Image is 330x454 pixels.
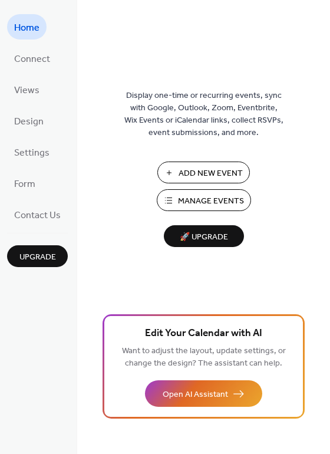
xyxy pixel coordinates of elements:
[145,380,262,407] button: Open AI Assistant
[14,144,49,162] span: Settings
[14,113,44,131] span: Design
[14,175,35,193] span: Form
[7,170,42,196] a: Form
[157,162,250,183] button: Add New Event
[145,325,262,342] span: Edit Your Calendar with AI
[7,14,47,40] a: Home
[7,139,57,165] a: Settings
[164,225,244,247] button: 🚀 Upgrade
[163,389,228,401] span: Open AI Assistant
[14,81,39,100] span: Views
[7,245,68,267] button: Upgrade
[7,202,68,227] a: Contact Us
[7,108,51,133] a: Design
[14,50,50,68] span: Connect
[171,229,237,245] span: 🚀 Upgrade
[124,90,283,139] span: Display one-time or recurring events, sync with Google, Outlook, Zoom, Eventbrite, Wix Events or ...
[7,45,57,71] a: Connect
[7,77,47,102] a: Views
[14,19,39,37] span: Home
[179,167,243,180] span: Add New Event
[122,343,286,371] span: Want to adjust the layout, update settings, or change the design? The assistant can help.
[157,189,251,211] button: Manage Events
[14,206,61,225] span: Contact Us
[19,251,56,264] span: Upgrade
[178,195,244,208] span: Manage Events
